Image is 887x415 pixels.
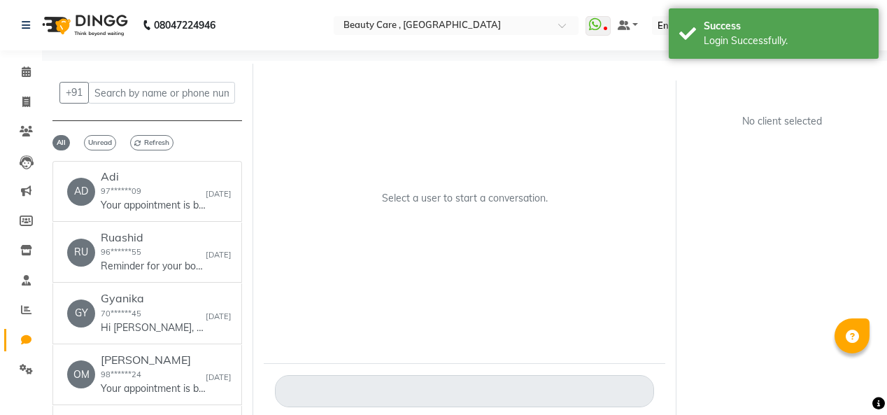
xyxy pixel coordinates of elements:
[206,372,232,384] small: [DATE]
[101,321,206,335] p: Hi [PERSON_NAME], 👋 Thank you for visiting BEAUTY CARE ! 🌟 💰 [PERSON_NAME]: 1000 🧾 Invoice Link: ...
[130,135,173,150] span: Refresh
[67,300,95,328] div: GY
[101,259,206,274] p: Reminder for your booking at BEAUTY CARE , [GEOGRAPHIC_DATA] on [DATE] 08:50 PM. Call 08047224946...
[704,34,868,48] div: Login Successfully.
[721,114,843,129] div: No client selected
[101,170,206,183] h6: Adi
[84,135,116,150] span: Unread
[67,360,95,388] div: OM
[101,231,206,244] h6: Ruashid
[101,353,206,367] h6: [PERSON_NAME]
[382,191,548,206] p: Select a user to start a conversation.
[206,249,232,261] small: [DATE]
[67,239,95,267] div: RU
[704,19,868,34] div: Success
[206,188,232,200] small: [DATE]
[52,135,70,150] span: All
[101,381,206,396] p: Your appointment is booked for BEAUTY CARE at 6:45 pm. Feel free to contact us on for any query.
[101,292,206,305] h6: Gyanika
[67,178,95,206] div: AD
[101,198,206,213] p: Your appointment is booked for BEAUTY CARE at 9:00 pm. Feel free to contact us on 18 for any query.
[59,82,89,104] button: +91
[88,82,235,104] input: Search by name or phone number
[206,311,232,323] small: [DATE]
[154,6,215,45] b: 08047224946
[36,6,132,45] img: logo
